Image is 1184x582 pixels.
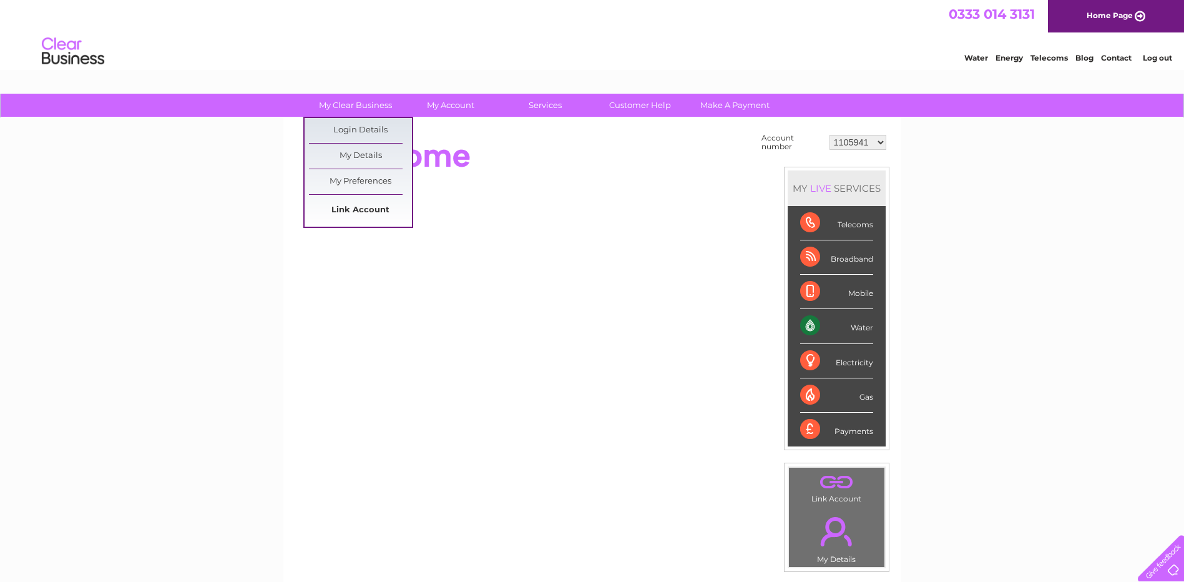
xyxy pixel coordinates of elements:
[800,309,873,343] div: Water
[309,144,412,169] a: My Details
[788,506,885,568] td: My Details
[41,32,105,71] img: logo.png
[800,275,873,309] div: Mobile
[304,94,407,117] a: My Clear Business
[800,206,873,240] div: Telecoms
[589,94,692,117] a: Customer Help
[792,510,881,553] a: .
[808,182,834,194] div: LIVE
[298,7,888,61] div: Clear Business is a trading name of Verastar Limited (registered in [GEOGRAPHIC_DATA] No. 3667643...
[494,94,597,117] a: Services
[964,53,988,62] a: Water
[309,118,412,143] a: Login Details
[758,131,826,154] td: Account number
[800,344,873,378] div: Electricity
[800,240,873,275] div: Broadband
[788,170,886,206] div: MY SERVICES
[1143,53,1172,62] a: Log out
[1030,53,1068,62] a: Telecoms
[309,198,412,223] a: Link Account
[309,169,412,194] a: My Preferences
[1101,53,1132,62] a: Contact
[683,94,786,117] a: Make A Payment
[949,6,1035,22] a: 0333 014 3131
[996,53,1023,62] a: Energy
[800,378,873,413] div: Gas
[800,413,873,446] div: Payments
[788,467,885,506] td: Link Account
[399,94,502,117] a: My Account
[792,471,881,493] a: .
[1075,53,1093,62] a: Blog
